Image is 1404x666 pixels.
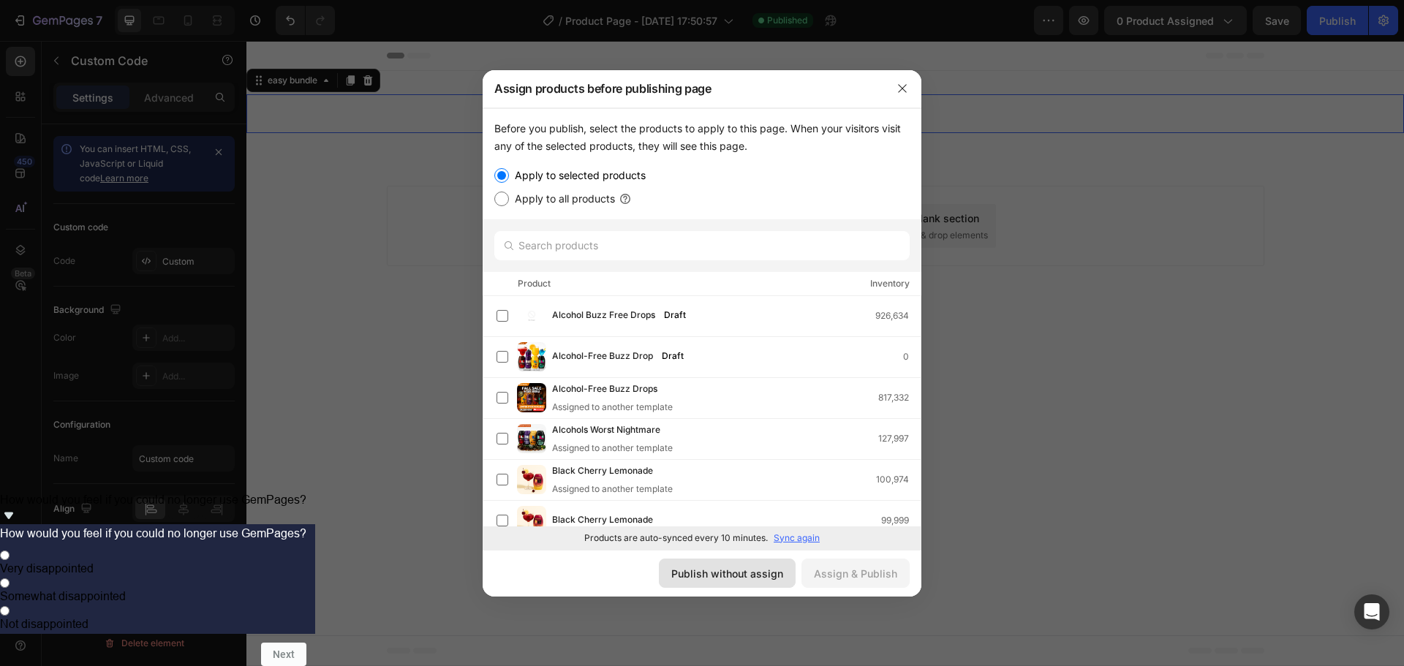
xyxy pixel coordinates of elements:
[552,349,653,365] span: Alcohol-Free Buzz Drop
[517,506,546,535] img: product-img
[18,33,74,46] div: easy bundle
[671,566,783,581] div: Publish without assign
[552,512,653,529] span: Black Cherry Lemonade
[552,442,684,455] div: Assigned to another template
[517,424,546,453] img: product-img
[509,167,646,184] label: Apply to selected products
[870,276,910,291] div: Inventory
[483,69,883,107] div: Assign products before publishing page
[535,188,613,201] span: from URL or image
[552,423,660,439] span: Alcohols Worst Nightmare
[552,401,681,414] div: Assigned to another template
[876,472,921,487] div: 100,974
[494,231,910,260] input: Search products
[1354,594,1389,629] div: Open Intercom Messenger
[875,309,921,323] div: 926,634
[552,463,653,480] span: Black Cherry Lemonade
[814,566,897,581] div: Assign & Publish
[881,513,921,528] div: 99,999
[552,483,676,496] div: Assigned to another template
[774,531,820,545] p: Sync again
[517,342,546,371] img: product-img
[536,170,613,185] div: Generate layout
[415,188,515,201] span: inspired by CRO experts
[517,301,546,330] img: product-img
[878,390,921,405] div: 817,332
[483,108,921,550] div: />
[517,383,546,412] img: product-img
[421,170,510,185] div: Choose templates
[544,137,614,152] span: Add section
[494,120,910,155] div: Before you publish, select the products to apply to this page. When your visitors visit any of th...
[509,190,615,208] label: Apply to all products
[878,431,921,446] div: 127,997
[584,531,768,545] p: Products are auto-synced every 10 minutes.
[643,170,733,185] div: Add blank section
[658,308,692,322] div: Draft
[517,465,546,494] img: product-img
[801,559,910,588] button: Assign & Publish
[552,308,655,324] span: Alcohol Buzz Free Drops
[656,349,690,363] div: Draft
[633,188,741,201] span: then drag & drop elements
[518,276,551,291] div: Product
[552,382,657,398] span: Alcohol-Free Buzz Drops
[903,349,921,364] div: 0
[659,559,796,588] button: Publish without assign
